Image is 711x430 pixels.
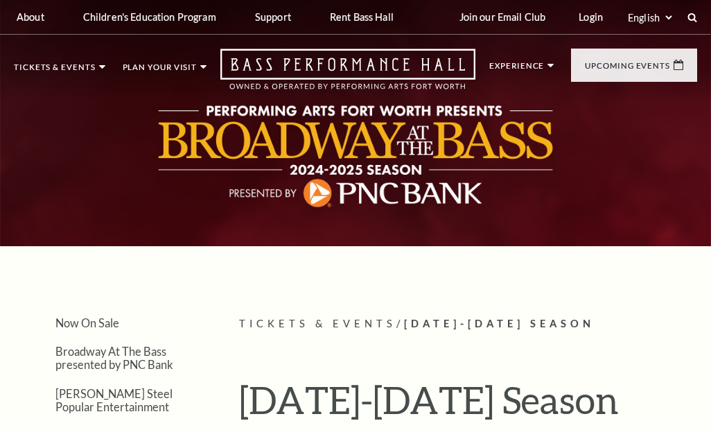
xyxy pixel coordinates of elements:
[585,62,670,77] p: Upcoming Events
[625,11,674,24] select: Select:
[55,345,173,371] a: Broadway At The Bass presented by PNC Bank
[255,11,291,23] p: Support
[17,11,44,23] p: About
[239,316,697,333] p: /
[404,318,595,329] span: [DATE]-[DATE] Season
[330,11,394,23] p: Rent Bass Hall
[14,63,96,78] p: Tickets & Events
[83,11,216,23] p: Children's Education Program
[55,316,119,329] a: Now On Sale
[489,62,544,77] p: Experience
[239,318,396,329] span: Tickets & Events
[55,387,173,413] a: [PERSON_NAME] Steel Popular Entertainment
[123,63,197,78] p: Plan Your Visit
